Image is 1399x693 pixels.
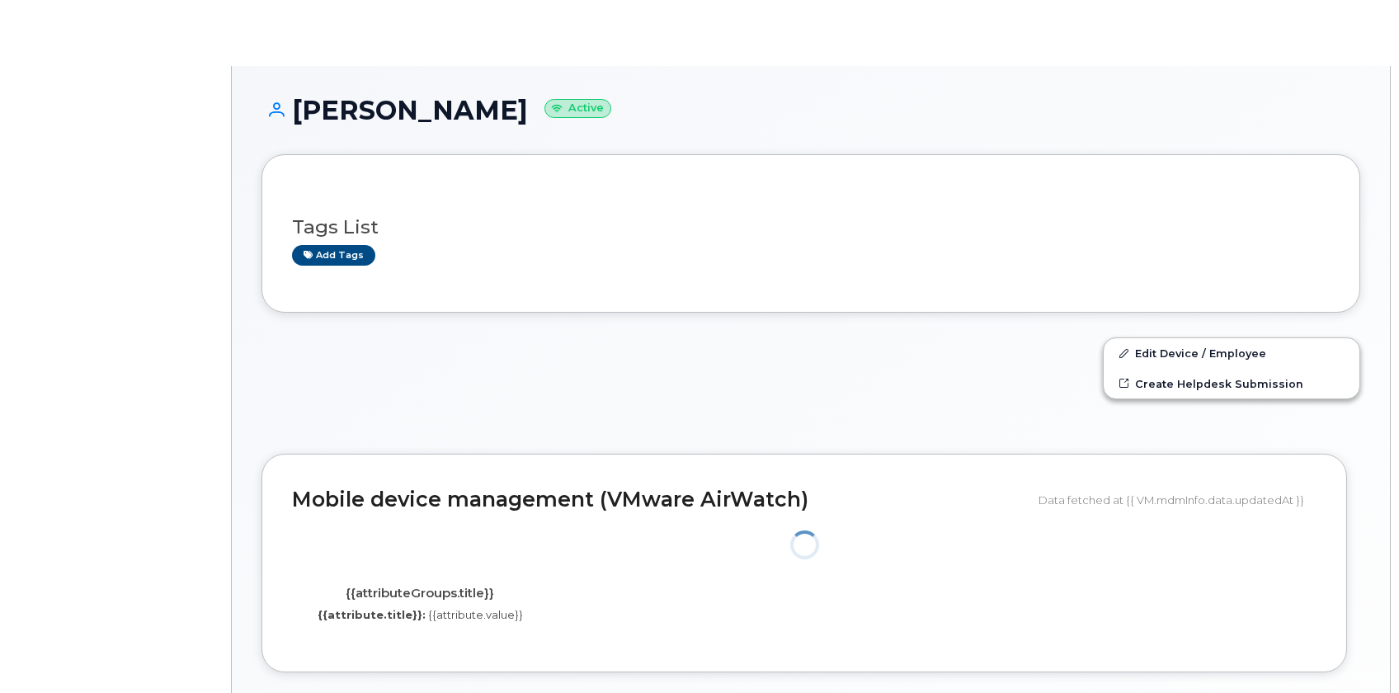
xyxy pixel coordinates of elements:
a: Add tags [292,245,375,266]
span: {{attribute.value}} [428,608,523,621]
h2: Mobile device management (VMware AirWatch) [292,488,1026,511]
label: {{attribute.title}}: [318,607,426,623]
a: Edit Device / Employee [1104,338,1359,368]
h3: Tags List [292,217,1330,238]
h4: {{attributeGroups.title}} [304,587,536,601]
div: Data fetched at {{ VM.mdmInfo.data.updatedAt }} [1039,484,1317,516]
h1: [PERSON_NAME] [261,96,1360,125]
small: Active [544,99,611,118]
a: Create Helpdesk Submission [1104,369,1359,398]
